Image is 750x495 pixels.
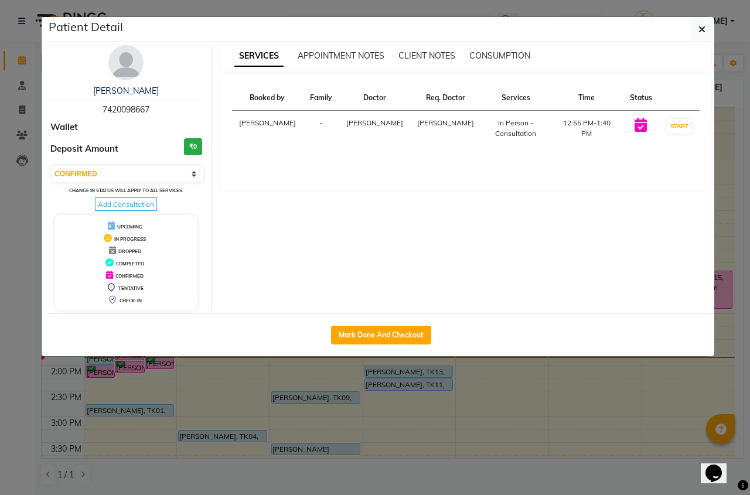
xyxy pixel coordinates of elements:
[69,187,183,193] small: Change in status will apply to all services.
[118,285,144,291] span: TENTATIVE
[417,118,474,127] span: [PERSON_NAME]
[701,448,738,483] iframe: chat widget
[120,298,142,303] span: CHECK-IN
[108,45,144,80] img: avatar
[118,248,141,254] span: DROPPED
[232,111,303,146] td: [PERSON_NAME]
[488,118,544,139] div: In Person - Consultation
[551,111,623,146] td: 12:55 PM-1:40 PM
[667,119,691,134] button: START
[303,86,339,111] th: Family
[398,50,455,61] span: CLIENT NOTES
[50,142,118,156] span: Deposit Amount
[481,86,551,111] th: Services
[339,86,410,111] th: Doctor
[551,86,623,111] th: Time
[346,118,403,127] span: [PERSON_NAME]
[234,46,284,67] span: SERVICES
[117,224,142,230] span: UPCOMING
[623,86,659,111] th: Status
[469,50,530,61] span: CONSUMPTION
[331,326,431,344] button: Mark Done And Checkout
[103,104,149,115] span: 7420098667
[184,138,202,155] h3: ₹0
[114,236,146,242] span: IN PROGRESS
[50,121,78,134] span: Wallet
[49,18,123,36] h5: Patient Detail
[115,273,144,279] span: CONFIRMED
[116,261,144,267] span: COMPLETED
[93,86,159,96] a: [PERSON_NAME]
[298,50,384,61] span: APPOINTMENT NOTES
[410,86,481,111] th: Req. Doctor
[95,197,157,211] span: Add Consultation
[232,86,303,111] th: Booked by
[303,111,339,146] td: -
